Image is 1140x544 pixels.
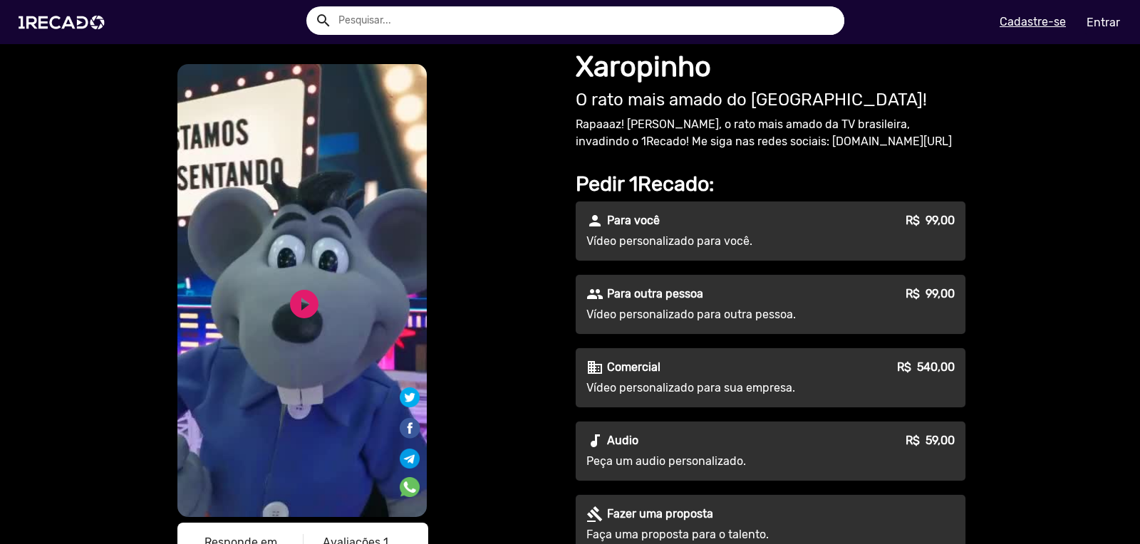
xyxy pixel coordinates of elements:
h2: Pedir 1Recado: [576,172,965,197]
h1: Xaropinho [576,50,965,84]
p: Vídeo personalizado para sua empresa. [586,380,844,397]
i: Share on WhatsApp [400,475,420,488]
mat-icon: business [586,359,603,376]
mat-icon: audiotrack [586,432,603,449]
button: Example home icon [310,7,335,32]
u: Cadastre-se [1000,15,1066,28]
p: Peça um audio personalizado. [586,453,844,470]
mat-icon: gavel [586,506,603,523]
i: Share on Telegram [400,446,420,459]
p: Para outra pessoa [607,286,703,303]
p: Para você [607,212,660,229]
p: R$ 540,00 [897,359,955,376]
p: Vídeo personalizado para outra pessoa. [586,306,844,323]
mat-icon: people [586,286,603,303]
p: Comercial [607,359,660,376]
p: R$ 59,00 [906,432,955,449]
p: R$ 99,00 [906,212,955,229]
a: play_circle_filled [287,287,321,321]
i: Share on Twitter [400,389,420,403]
img: Compartilhe no facebook [398,417,421,439]
p: Fazer uma proposta [607,506,713,523]
h2: O rato mais amado do [GEOGRAPHIC_DATA]! [576,90,965,110]
input: Pesquisar... [328,6,844,35]
img: Compartilhe no twitter [400,387,420,407]
p: Vídeo personalizado para você. [586,233,844,250]
mat-icon: person [586,212,603,229]
img: Compartilhe no telegram [400,449,420,469]
img: Compartilhe no whatsapp [400,477,420,497]
p: Audio [607,432,638,449]
p: Rapaaaz! [PERSON_NAME], o rato mais amado da TV brasileira, invadindo o 1Recado! Me siga nas rede... [576,116,965,150]
i: Share on Facebook [398,416,421,429]
a: Entrar [1077,10,1129,35]
p: R$ 99,00 [906,286,955,303]
video: S1RECADO vídeos dedicados para fãs e empresas [177,64,427,517]
p: Faça uma proposta para o talento. [586,526,844,543]
mat-icon: Example home icon [315,12,332,29]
